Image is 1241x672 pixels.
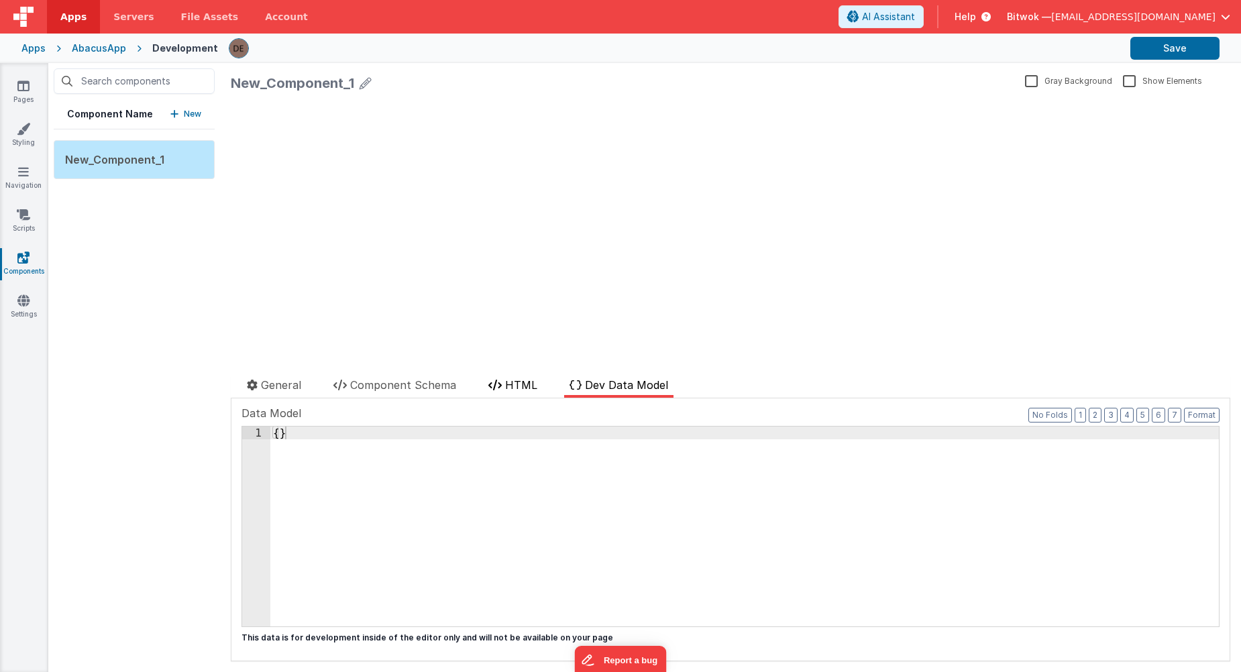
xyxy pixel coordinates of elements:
[231,74,354,93] div: New_Component_1
[54,68,215,94] input: Search components
[229,39,248,58] img: e7fe25dfebe04b7fa32e5015350e2f18
[1007,10,1230,23] button: Bitwok — [EMAIL_ADDRESS][DOMAIN_NAME]
[1051,10,1216,23] span: [EMAIL_ADDRESS][DOMAIN_NAME]
[350,378,456,392] span: Component Schema
[1007,10,1051,23] span: Bitwok —
[261,378,301,392] span: General
[1184,408,1220,423] button: Format
[184,107,201,121] p: New
[242,427,270,439] div: 1
[505,378,537,392] span: HTML
[585,378,668,392] span: Dev Data Model
[170,107,201,121] button: New
[1168,408,1181,423] button: 7
[113,10,154,23] span: Servers
[1089,408,1101,423] button: 2
[21,42,46,55] div: Apps
[1028,408,1072,423] button: No Folds
[1123,74,1202,87] label: Show Elements
[152,42,218,55] div: Development
[181,10,239,23] span: File Assets
[1104,408,1118,423] button: 3
[1025,74,1112,87] label: Gray Background
[60,10,87,23] span: Apps
[65,153,164,166] span: New_Component_1
[67,107,153,121] h5: Component Name
[1120,408,1134,423] button: 4
[1136,408,1149,423] button: 5
[955,10,976,23] span: Help
[1075,408,1086,423] button: 1
[839,5,924,28] button: AI Assistant
[72,42,126,55] div: AbacusApp
[1152,408,1165,423] button: 6
[241,405,301,421] span: Data Model
[862,10,915,23] span: AI Assistant
[1130,37,1220,60] button: Save
[241,632,1220,643] p: This data is for development inside of the editor only and will not be available on your page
